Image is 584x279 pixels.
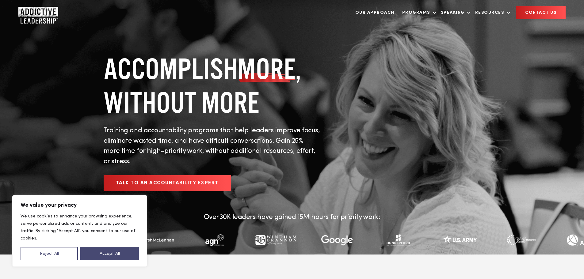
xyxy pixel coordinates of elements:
button: Accept All [80,247,139,260]
a: CONTACT US [516,6,566,19]
a: Speaking [438,6,471,19]
a: Our Approach [352,6,398,19]
a: Programs [399,6,436,19]
p: Training and accountability programs that help leaders improve focus, eliminate wasted time, and ... [104,126,321,167]
p: We use cookies to enhance your browsing experience, serve personalized ads or content, and analyz... [21,213,139,242]
a: Talk to an Accountability Expert [104,175,231,191]
div: We value your privacy [12,195,147,267]
a: Home [18,7,55,19]
a: Resources [472,6,510,19]
span: MORE [238,52,296,86]
span: Talk to an Accountability Expert [116,181,219,186]
p: We value your privacy [21,202,139,209]
h1: ACCOMPLISH , WITHOUT MORE [104,52,321,119]
button: Reject All [21,247,78,260]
